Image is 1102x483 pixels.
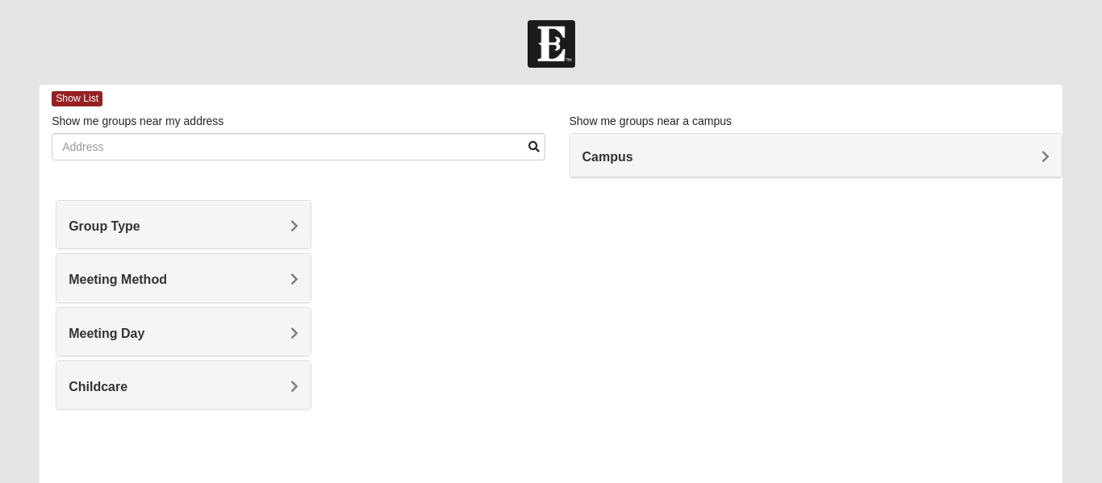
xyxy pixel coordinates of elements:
label: Show me groups near my address [52,113,223,129]
input: Address [52,133,545,160]
div: Meeting Method [56,254,311,302]
span: Show List [52,91,102,106]
span: Childcare [69,380,127,393]
img: Church of Eleven22 Logo [528,20,575,68]
div: Campus [570,134,1062,177]
div: Meeting Day [56,308,311,356]
label: Show me groups near a campus [570,113,733,129]
span: Meeting Day [69,327,144,340]
span: Group Type [69,219,140,233]
div: Childcare [56,361,311,409]
span: Campus [582,150,633,164]
span: Meeting Method [69,273,167,286]
div: Group Type [56,201,311,248]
